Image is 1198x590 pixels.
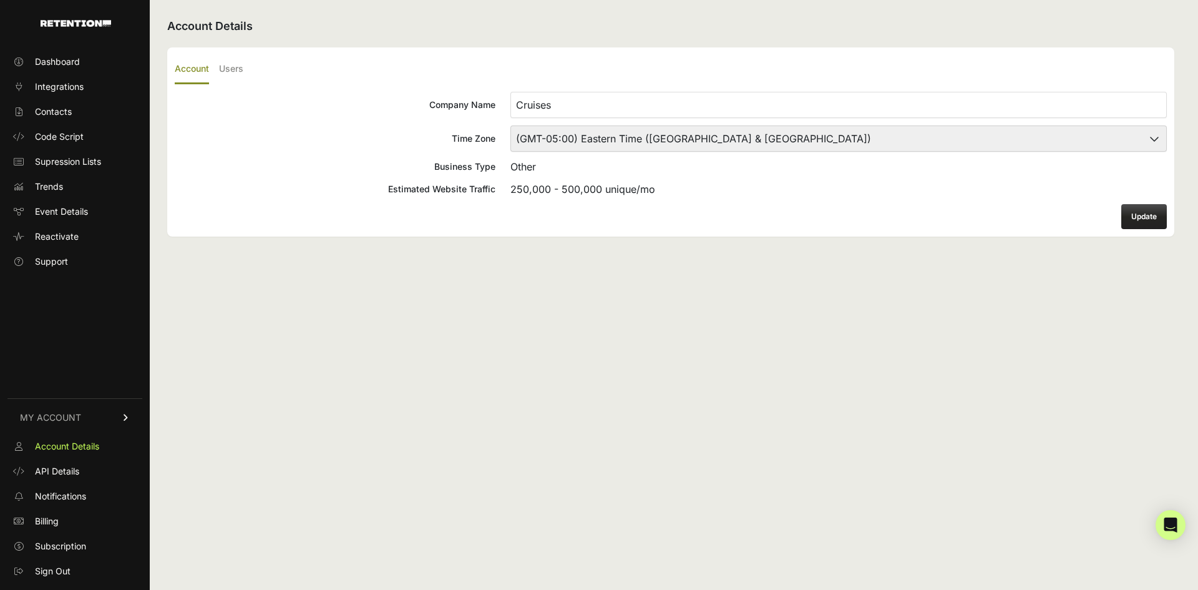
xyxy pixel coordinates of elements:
span: MY ACCOUNT [20,411,81,424]
span: Sign Out [35,565,71,578]
a: Subscription [7,536,142,556]
div: 250,000 - 500,000 unique/mo [510,182,1167,197]
span: Dashboard [35,56,80,68]
a: Sign Out [7,561,142,581]
a: Notifications [7,486,142,506]
img: Retention.com [41,20,111,27]
span: Contacts [35,106,72,118]
span: Subscription [35,540,86,553]
div: Company Name [175,99,495,111]
span: Support [35,255,68,268]
a: Event Details [7,202,142,222]
span: Trends [35,180,63,193]
span: API Details [35,465,79,478]
button: Update [1121,204,1167,229]
div: Estimated Website Traffic [175,183,495,195]
label: Account [175,55,209,84]
a: Integrations [7,77,142,97]
a: Trends [7,177,142,197]
span: Reactivate [35,230,79,243]
a: API Details [7,461,142,481]
a: Dashboard [7,52,142,72]
span: Account Details [35,440,99,453]
label: Users [219,55,243,84]
input: Company Name [510,92,1167,118]
span: Event Details [35,205,88,218]
a: Supression Lists [7,152,142,172]
div: Time Zone [175,132,495,145]
a: Code Script [7,127,142,147]
h2: Account Details [167,17,1174,35]
div: Business Type [175,160,495,173]
div: Other [510,159,1167,174]
span: Integrations [35,81,84,93]
a: MY ACCOUNT [7,398,142,436]
select: Time Zone [510,125,1167,152]
span: Billing [35,515,59,528]
a: Account Details [7,436,142,456]
span: Code Script [35,130,84,143]
span: Notifications [35,490,86,503]
span: Supression Lists [35,155,101,168]
a: Billing [7,511,142,531]
a: Reactivate [7,227,142,247]
a: Contacts [7,102,142,122]
div: Open Intercom Messenger [1156,510,1186,540]
a: Support [7,252,142,272]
